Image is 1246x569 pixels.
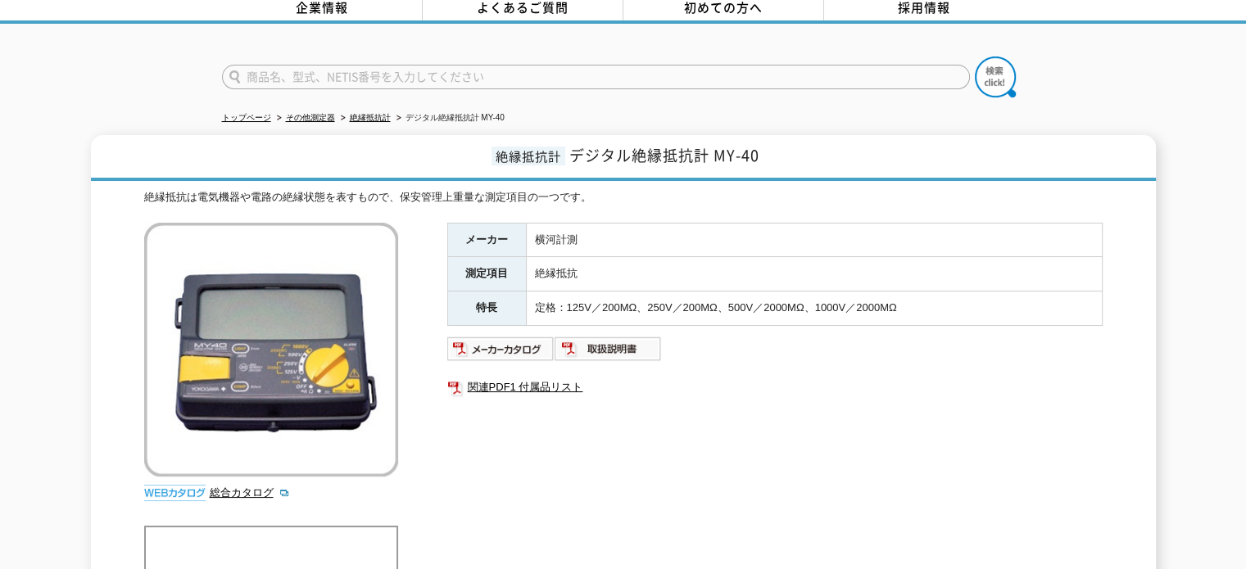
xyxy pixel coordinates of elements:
a: トップページ [222,113,271,122]
th: 特長 [447,291,526,326]
img: メーカーカタログ [447,336,555,362]
th: メーカー [447,223,526,257]
li: デジタル絶縁抵抗計 MY-40 [393,110,505,127]
a: 取扱説明書 [555,346,662,359]
th: 測定項目 [447,257,526,291]
img: 取扱説明書 [555,336,662,362]
img: デジタル絶縁抵抗計 MY-40 [144,223,398,476]
span: 絶縁抵抗計 [492,147,565,165]
td: 絶縁抵抗 [526,257,1102,291]
a: その他測定器 [286,113,335,122]
a: 総合カタログ [210,486,290,499]
img: webカタログ [144,485,206,501]
td: 横河計測 [526,223,1102,257]
a: 絶縁抵抗計 [350,113,391,122]
input: 商品名、型式、NETIS番号を入力してください [222,65,970,89]
div: 絶縁抵抗は電気機器や電路の絶縁状態を表すもので、保安管理上重量な測定項目の一つです。 [144,189,1103,206]
img: btn_search.png [975,56,1016,97]
a: 関連PDF1 付属品リスト [447,377,1103,398]
td: 定格：125V／200MΩ、250V／200MΩ、500V／2000MΩ、1000V／2000MΩ [526,291,1102,326]
a: メーカーカタログ [447,346,555,359]
span: デジタル絶縁抵抗計 MY-40 [569,144,759,166]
